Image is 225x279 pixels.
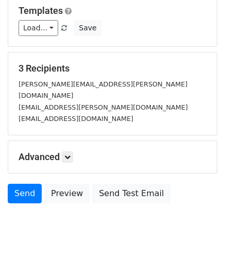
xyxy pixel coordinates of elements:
[92,184,170,203] a: Send Test Email
[174,230,225,279] iframe: Chat Widget
[19,20,58,36] a: Load...
[19,80,187,100] small: [PERSON_NAME][EMAIL_ADDRESS][PERSON_NAME][DOMAIN_NAME]
[19,151,206,163] h5: Advanced
[174,230,225,279] div: Widget de chat
[19,103,188,111] small: [EMAIL_ADDRESS][PERSON_NAME][DOMAIN_NAME]
[8,184,42,203] a: Send
[19,115,133,123] small: [EMAIL_ADDRESS][DOMAIN_NAME]
[19,63,206,74] h5: 3 Recipients
[74,20,101,36] button: Save
[19,5,63,16] a: Templates
[44,184,90,203] a: Preview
